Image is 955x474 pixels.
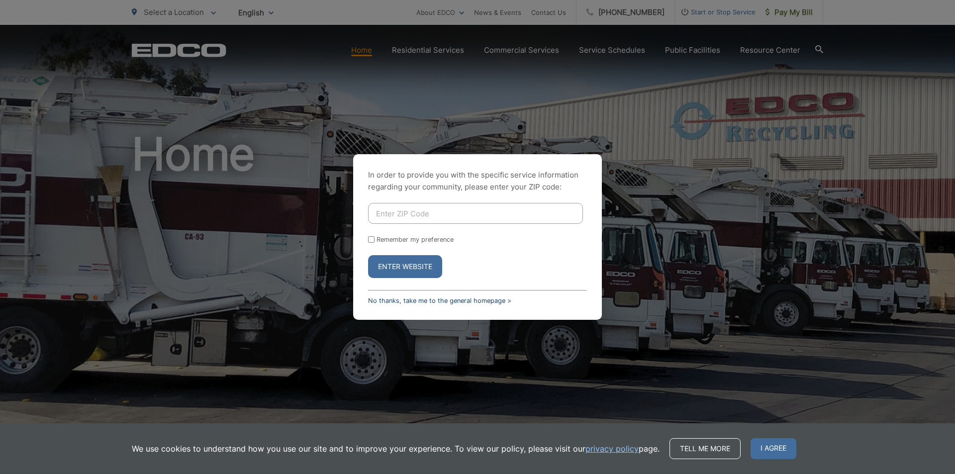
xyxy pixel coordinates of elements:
[669,438,741,459] a: Tell me more
[585,443,639,455] a: privacy policy
[368,203,583,224] input: Enter ZIP Code
[368,297,511,304] a: No thanks, take me to the general homepage >
[377,236,454,243] label: Remember my preference
[132,443,660,455] p: We use cookies to understand how you use our site and to improve your experience. To view our pol...
[368,169,587,193] p: In order to provide you with the specific service information regarding your community, please en...
[368,255,442,278] button: Enter Website
[751,438,796,459] span: I agree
